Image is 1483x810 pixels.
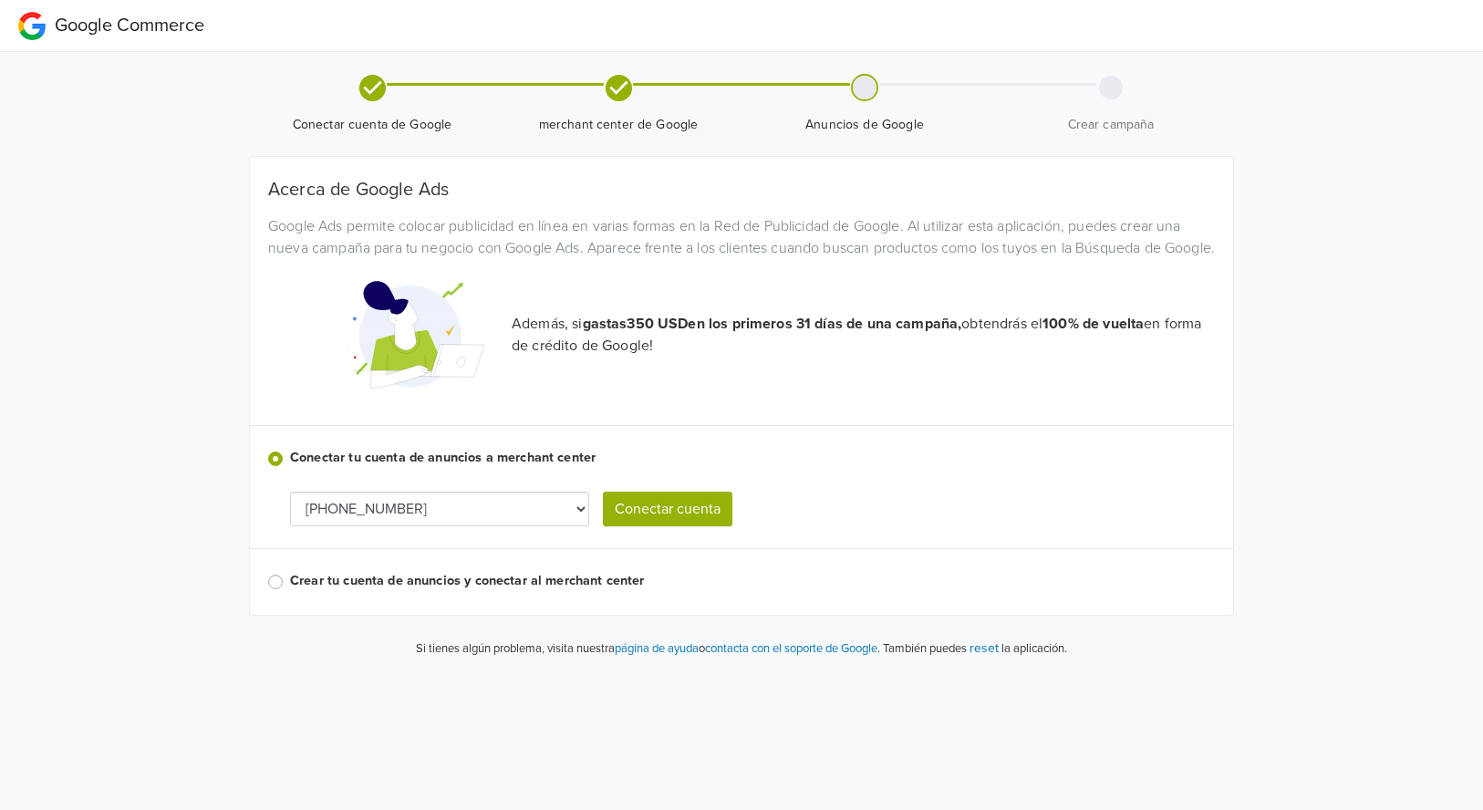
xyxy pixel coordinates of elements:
[615,641,699,656] a: página de ayuda
[416,640,880,659] p: Si tienes algún problema, visita nuestra o .
[880,638,1067,659] p: También puedes la aplicación.
[268,179,1215,201] h5: Acerca de Google Ads
[603,492,732,526] button: Conectar cuenta
[254,215,1229,259] div: Google Ads permite colocar publicidad en línea en varias formas en la Red de Publicidad de Google...
[1042,315,1144,333] strong: 100% de vuelta
[55,15,204,36] span: Google Commerce
[749,116,980,134] span: Anuncios de Google
[347,266,484,403] img: Google Promotional Codes
[512,313,1215,357] p: Además, si obtendrás el en forma de crédito de Google!
[583,315,962,333] strong: gastas 350 USD en los primeros 31 días de una campaña,
[290,571,1215,591] label: Crear tu cuenta de anuncios y conectar al merchant center
[256,116,488,134] span: Conectar cuenta de Google
[705,641,877,656] a: contacta con el soporte de Google
[995,116,1227,134] span: Crear campaña
[290,448,1215,468] label: Conectar tu cuenta de anuncios a merchant center
[970,638,999,659] button: reset
[503,116,734,134] span: merchant center de Google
